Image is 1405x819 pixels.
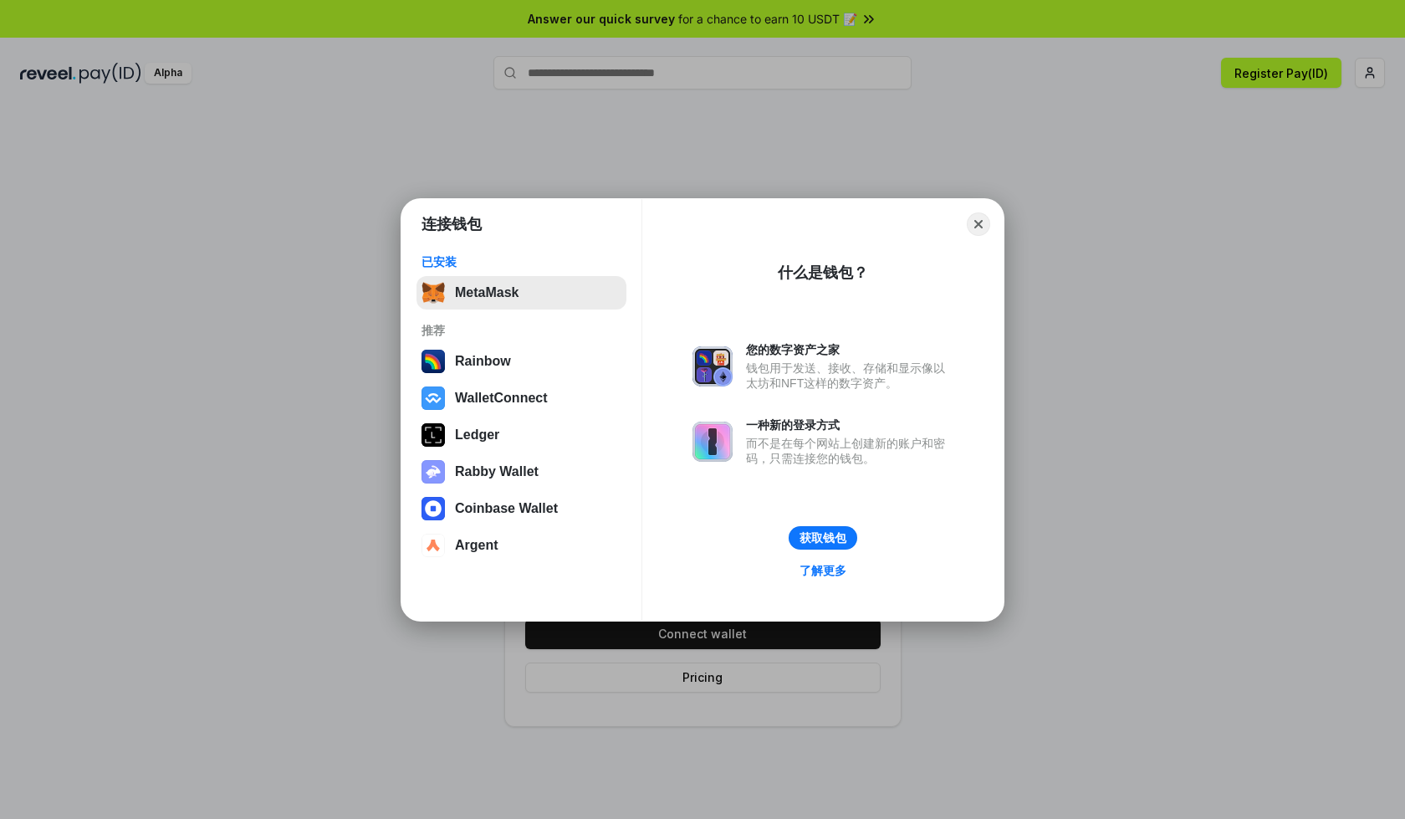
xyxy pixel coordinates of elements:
[455,538,498,553] div: Argent
[455,285,519,300] div: MetaMask
[421,281,445,305] img: svg+xml,%3Csvg%20fill%3D%22none%22%20height%3D%2233%22%20viewBox%3D%220%200%2035%2033%22%20width%...
[746,436,953,466] div: 而不是在每个网站上创建新的账户和密码，只需连接您的钱包。
[746,417,953,433] div: 一种新的登录方式
[746,342,953,357] div: 您的数字资产之家
[692,346,733,386] img: svg+xml,%3Csvg%20xmlns%3D%22http%3A%2F%2Fwww.w3.org%2F2000%2Fsvg%22%20fill%3D%22none%22%20viewBox...
[416,345,626,378] button: Rainbow
[455,464,539,479] div: Rabby Wallet
[416,418,626,452] button: Ledger
[421,386,445,410] img: svg+xml,%3Csvg%20width%3D%2228%22%20height%3D%2228%22%20viewBox%3D%220%200%2028%2028%22%20fill%3D...
[421,254,621,269] div: 已安装
[746,361,953,391] div: 钱包用于发送、接收、存储和显示像以太坊和NFT这样的数字资产。
[416,381,626,415] button: WalletConnect
[455,427,499,443] div: Ledger
[692,422,733,462] img: svg+xml,%3Csvg%20xmlns%3D%22http%3A%2F%2Fwww.w3.org%2F2000%2Fsvg%22%20fill%3D%22none%22%20viewBox...
[416,276,626,310] button: MetaMask
[789,526,857,550] button: 获取钱包
[416,492,626,525] button: Coinbase Wallet
[421,350,445,373] img: svg+xml,%3Csvg%20width%3D%22120%22%20height%3D%22120%22%20viewBox%3D%220%200%20120%20120%22%20fil...
[421,460,445,484] img: svg+xml,%3Csvg%20xmlns%3D%22http%3A%2F%2Fwww.w3.org%2F2000%2Fsvg%22%20fill%3D%22none%22%20viewBox...
[455,391,548,406] div: WalletConnect
[416,529,626,562] button: Argent
[421,214,482,234] h1: 连接钱包
[789,560,856,581] a: 了解更多
[455,354,511,369] div: Rainbow
[421,423,445,447] img: svg+xml,%3Csvg%20xmlns%3D%22http%3A%2F%2Fwww.w3.org%2F2000%2Fsvg%22%20width%3D%2228%22%20height%3...
[421,323,621,338] div: 推荐
[416,455,626,489] button: Rabby Wallet
[455,501,558,516] div: Coinbase Wallet
[421,534,445,557] img: svg+xml,%3Csvg%20width%3D%2228%22%20height%3D%2228%22%20viewBox%3D%220%200%2028%2028%22%20fill%3D...
[421,497,445,520] img: svg+xml,%3Csvg%20width%3D%2228%22%20height%3D%2228%22%20viewBox%3D%220%200%2028%2028%22%20fill%3D...
[800,530,846,545] div: 获取钱包
[967,212,990,236] button: Close
[800,563,846,578] div: 了解更多
[778,263,868,283] div: 什么是钱包？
